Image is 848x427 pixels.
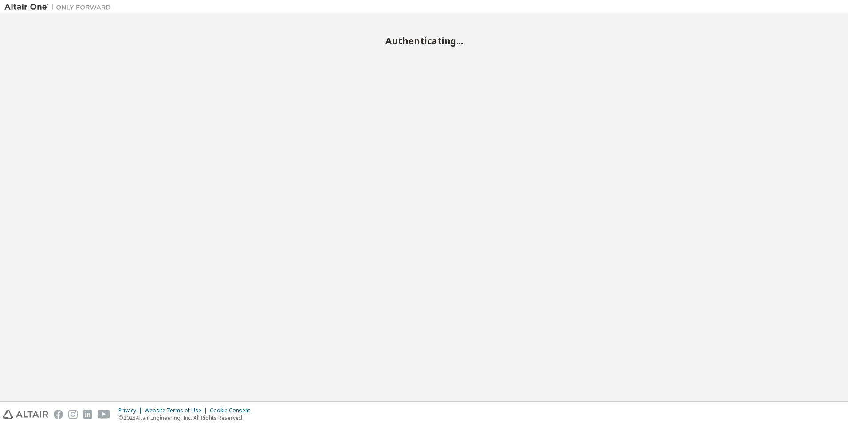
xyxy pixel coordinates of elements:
[4,3,115,12] img: Altair One
[118,407,145,414] div: Privacy
[118,414,255,422] p: © 2025 Altair Engineering, Inc. All Rights Reserved.
[145,407,210,414] div: Website Terms of Use
[210,407,255,414] div: Cookie Consent
[4,35,844,47] h2: Authenticating...
[3,410,48,419] img: altair_logo.svg
[68,410,78,419] img: instagram.svg
[98,410,110,419] img: youtube.svg
[83,410,92,419] img: linkedin.svg
[54,410,63,419] img: facebook.svg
